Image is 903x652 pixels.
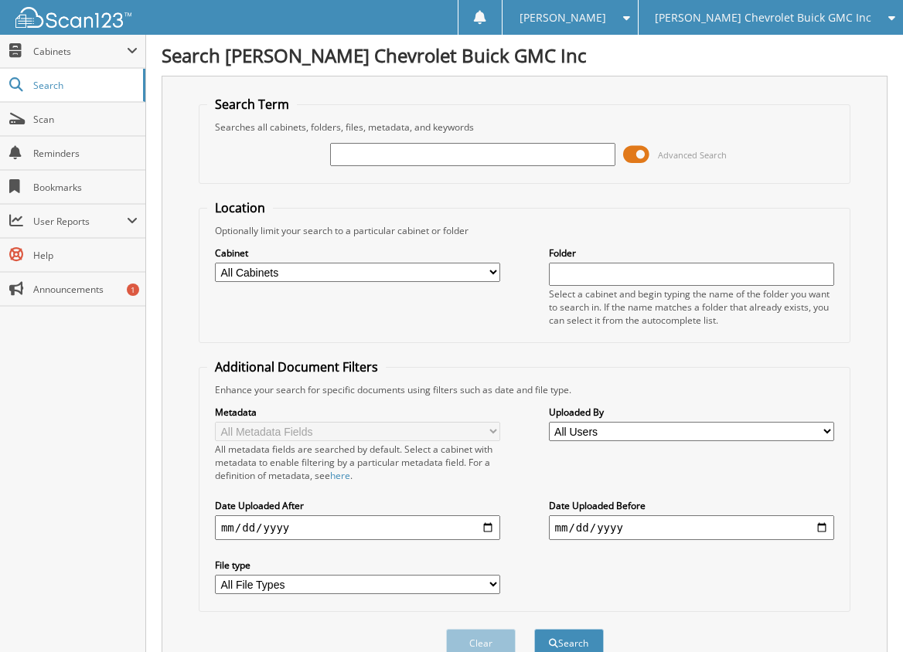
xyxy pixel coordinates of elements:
label: File type [215,559,501,572]
span: [PERSON_NAME] Chevrolet Buick GMC Inc [655,13,871,22]
label: Date Uploaded Before [549,499,835,512]
span: Bookmarks [33,181,138,194]
label: Metadata [215,406,501,419]
div: Searches all cabinets, folders, files, metadata, and keywords [207,121,842,134]
div: All metadata fields are searched by default. Select a cabinet with metadata to enable filtering b... [215,443,501,482]
legend: Location [207,199,273,216]
div: Select a cabinet and begin typing the name of the folder you want to search in. If the name match... [549,287,835,327]
span: Help [33,249,138,262]
span: Scan [33,113,138,126]
input: start [215,515,501,540]
span: [PERSON_NAME] [520,13,606,22]
label: Cabinet [215,246,501,260]
label: Folder [549,246,835,260]
span: Cabinets [33,45,127,58]
label: Date Uploaded After [215,499,501,512]
input: end [549,515,835,540]
span: User Reports [33,215,127,228]
div: Optionally limit your search to a particular cabinet or folder [207,224,842,237]
legend: Additional Document Filters [207,358,386,375]
legend: Search Term [207,96,297,113]
a: here [330,469,350,482]
img: scan123-logo-white.svg [15,7,131,28]
span: Search [33,79,135,92]
div: 1 [127,284,139,296]
h1: Search [PERSON_NAME] Chevrolet Buick GMC Inc [162,42,888,68]
label: Uploaded By [549,406,835,419]
span: Announcements [33,283,138,296]
div: Enhance your search for specific documents using filters such as date and file type. [207,383,842,396]
iframe: Chat Widget [826,578,903,652]
span: Reminders [33,147,138,160]
span: Advanced Search [658,149,727,161]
